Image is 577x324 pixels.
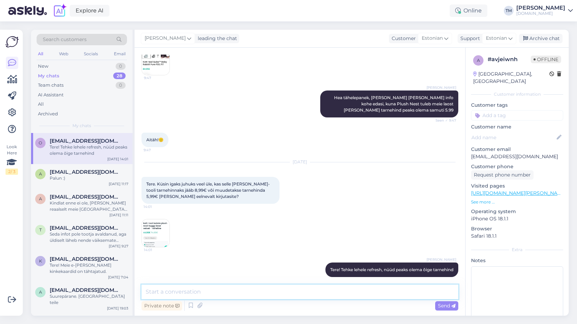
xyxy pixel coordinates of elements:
[50,194,121,200] span: aasamaeg@gmail.com
[471,134,555,141] input: Add name
[50,225,121,231] span: tuulemaa700@gmail.com
[39,196,42,201] span: a
[141,159,458,165] div: [DATE]
[438,303,456,309] span: Send
[146,137,164,142] span: Aitäh!🙂
[144,75,170,80] span: 9:47
[488,55,531,64] div: # avjeiwnh
[471,215,563,222] p: iPhone OS 18.1.1
[52,3,67,18] img: explore-ai
[39,171,42,177] span: a
[519,34,563,43] div: Archive chat
[38,92,63,98] div: AI Assistant
[516,5,565,11] div: [PERSON_NAME]
[37,49,45,58] div: All
[38,82,63,89] div: Team chats
[116,63,126,70] div: 0
[109,212,128,218] div: [DATE] 11:11
[477,58,480,63] span: a
[330,267,453,272] span: Tere! Tehke lehele refresh, nüüd peaks olema õige tarnehind
[516,5,573,16] a: [PERSON_NAME][DOMAIN_NAME]
[430,277,456,283] span: 14:08
[334,95,454,113] span: Hea tähelepanek, [PERSON_NAME] [PERSON_NAME] info kohe edasi, kuna Plush Nest tuleb meie laost [P...
[50,287,121,293] span: Anneliparg@gmail.com
[471,232,563,240] p: Safari 18.1.1
[471,170,534,180] div: Request phone number
[144,204,169,209] span: 14:01
[471,199,563,205] p: See more ...
[50,169,121,175] span: anneli.antsmaa@gmail.com
[471,257,563,264] p: Notes
[389,35,416,42] div: Customer
[430,118,456,123] span: Seen ✓ 9:47
[450,4,487,17] div: Online
[50,262,128,275] div: Tere! Meie e-[PERSON_NAME] kinkekaardid on tähtajatud.
[38,63,48,70] div: New
[70,5,109,17] a: Explore AI
[471,102,563,109] p: Customer tags
[72,123,91,129] span: My chats
[50,175,128,181] div: Palun :)
[6,169,18,175] div: 2 / 3
[471,153,563,160] p: [EMAIL_ADDRESS][DOMAIN_NAME]
[6,144,18,175] div: Look Here
[107,306,128,311] div: [DATE] 19:03
[50,200,128,212] div: Kindlat enne ei ole, [PERSON_NAME] reaalselt meie [GEOGRAPHIC_DATA], aga saate otsuse teha detsem...
[471,110,563,121] input: Add a tag
[43,36,87,43] span: Search customers
[471,123,563,131] p: Customer name
[471,182,563,190] p: Visited pages
[146,181,270,199] span: Tere. Küsin igaks juhuks veel üle, kas selle [PERSON_NAME]-tooli tarnehinnaks jääb 8,99€ või muud...
[145,35,186,42] span: [PERSON_NAME]
[471,146,563,153] p: Customer email
[195,35,237,42] div: leading the chat
[516,11,565,16] div: [DOMAIN_NAME]
[504,6,514,16] div: TM
[427,257,456,262] span: [PERSON_NAME]
[109,181,128,187] div: [DATE] 11:17
[142,47,169,75] img: Attachment
[471,208,563,215] p: Operating system
[144,247,170,252] span: 14:01
[427,85,456,90] span: [PERSON_NAME]
[471,91,563,97] div: Customer information
[107,156,128,162] div: [DATE] 14:01
[50,138,121,144] span: oraskelian@gmail.com
[486,35,507,42] span: Estonian
[50,293,128,306] div: Suurepärane. [GEOGRAPHIC_DATA] teile
[531,56,561,63] span: Offline
[58,49,70,58] div: Web
[142,219,169,247] img: Attachment
[6,35,19,48] img: Askly Logo
[471,247,563,253] div: Extra
[471,225,563,232] p: Browser
[39,258,42,264] span: k
[82,49,99,58] div: Socials
[38,111,58,117] div: Archived
[108,275,128,280] div: [DATE] 7:04
[113,49,127,58] div: Email
[458,35,480,42] div: Support
[38,73,59,79] div: My chats
[116,82,126,89] div: 0
[113,73,126,79] div: 28
[422,35,443,42] span: Estonian
[109,244,128,249] div: [DATE] 9:27
[38,101,44,108] div: All
[50,144,128,156] div: Tere! Tehke lehele refresh, nüüd peaks olema õige tarnehind
[50,256,121,262] span: kretekoovit@gmail.com
[141,301,182,311] div: Private note
[471,163,563,170] p: Customer phone
[39,289,42,295] span: A
[39,140,42,145] span: o
[50,231,128,244] div: Seda infot pole tootja avaldanud, aga üldiselt läheb nende väiksemate [PERSON_NAME]-toolide täitm...
[39,227,42,232] span: t
[473,70,549,85] div: [GEOGRAPHIC_DATA], [GEOGRAPHIC_DATA]
[144,147,169,153] span: 9:47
